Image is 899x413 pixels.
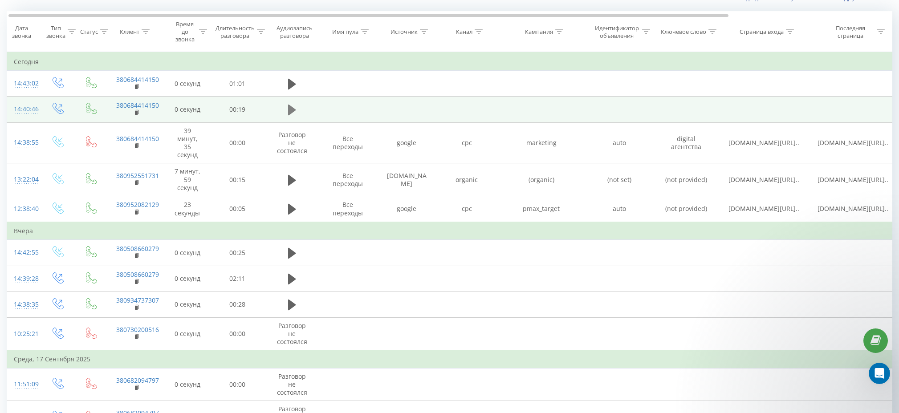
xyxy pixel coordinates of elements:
span: [DOMAIN_NAME][URL].. [818,175,888,184]
td: 0 секунд [165,71,210,97]
div: Destination [22,355,161,365]
td: 00:25 [210,240,265,266]
div: 14:38:55 [14,134,32,151]
a: 380682094797 [116,376,159,385]
div: 14:39:28 [14,270,32,287]
div: Идентификатор объявления [594,24,640,40]
td: 23 секунды [165,196,210,222]
div: Клиент [120,28,139,36]
td: auto [586,196,653,222]
td: 0 секунд [165,292,210,317]
span: Разговор не состоялся [277,321,307,346]
div: 12:38:40 [14,200,32,218]
td: 00:00 [210,122,265,163]
span: [DOMAIN_NAME][URL].. [818,138,888,147]
td: 00:28 [210,292,265,317]
td: (organic) [497,163,586,196]
div: Время до звонка [173,20,197,43]
button: Clip a selection (Select text first) [26,71,163,85]
td: 00:05 [210,196,265,222]
td: google [377,122,437,163]
button: Clip a bookmark [26,57,163,71]
div: 14:42:55 [14,244,32,261]
span: Clip a bookmark [41,60,81,67]
span: [DOMAIN_NAME][URL].. [728,204,799,213]
button: Clip a screenshot [26,99,163,113]
td: (not set) [586,163,653,196]
div: 10:25:21 [14,325,32,343]
td: Все переходы [319,196,377,222]
td: 39 минут, 35 секунд [165,122,210,163]
button: Clip a block [26,85,163,99]
td: Все переходы [319,163,377,196]
td: 0 секунд [165,317,210,350]
div: Последняя страница [827,24,875,40]
div: 13:22:04 [14,171,32,188]
span: xTiles [42,12,58,19]
div: 14:40:46 [14,101,32,118]
div: Дата звонка [5,24,38,40]
td: 0 секунд [165,240,210,266]
td: 0 секунд [165,266,210,292]
div: Источник [391,28,418,36]
div: Кампания [525,28,553,36]
a: 380952082129 [116,200,159,209]
td: organic [437,163,497,196]
a: 380508660279 [116,270,159,279]
div: Канал [456,28,472,36]
td: 0 секунд [165,368,210,401]
td: 00:15 [210,163,265,196]
div: Имя пула [332,28,358,36]
span: Clip a block [41,89,69,96]
td: 00:19 [210,97,265,122]
a: 380730200516 [116,325,159,334]
span: Clip a screenshot [41,103,81,110]
div: Длительность разговора [216,24,255,40]
td: 0 секунд [165,97,210,122]
span: Разговор не состоялся [277,130,307,155]
div: Ключевое слово [661,28,706,36]
td: cpc [437,122,497,163]
span: Разговор не состоялся [277,372,307,397]
td: 02:11 [210,266,265,292]
iframe: Intercom live chat [869,363,890,384]
input: Untitled [23,39,166,57]
div: 14:43:02 [14,75,32,92]
a: 380952551731 [116,171,159,180]
a: 380684414150 [116,75,159,84]
div: 14:38:35 [14,296,32,313]
span: [DOMAIN_NAME][URL].. [728,138,799,147]
div: Страница входа [740,28,784,36]
td: 01:01 [210,71,265,97]
span: Clear all and close [108,126,156,136]
a: 380508660279 [116,244,159,253]
td: marketing [497,122,586,163]
td: 00:00 [210,317,265,350]
td: cpc [437,196,497,222]
td: 00:00 [210,368,265,401]
div: Тип звонка [46,24,65,40]
span: Inbox Panel [37,367,66,377]
a: 380934737307 [116,296,159,304]
a: 380684414150 [116,101,159,109]
td: pmax_target [497,196,586,222]
a: 380684414150 [116,134,159,143]
div: Статус [80,28,98,36]
td: (not provided) [653,196,720,222]
div: Аудиозапись разговора [273,24,316,40]
td: google [377,196,437,222]
td: digital агентства [653,122,720,163]
div: 11:51:09 [14,376,32,393]
span: [DOMAIN_NAME][URL].. [728,175,799,184]
span: Clip a selection (Select text first) [41,74,119,81]
td: 7 минут, 59 секунд [165,163,210,196]
td: auto [586,122,653,163]
span: [DOMAIN_NAME][URL].. [818,204,888,213]
td: Все переходы [319,122,377,163]
td: [DOMAIN_NAME] [377,163,437,196]
td: (not provided) [653,163,720,196]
